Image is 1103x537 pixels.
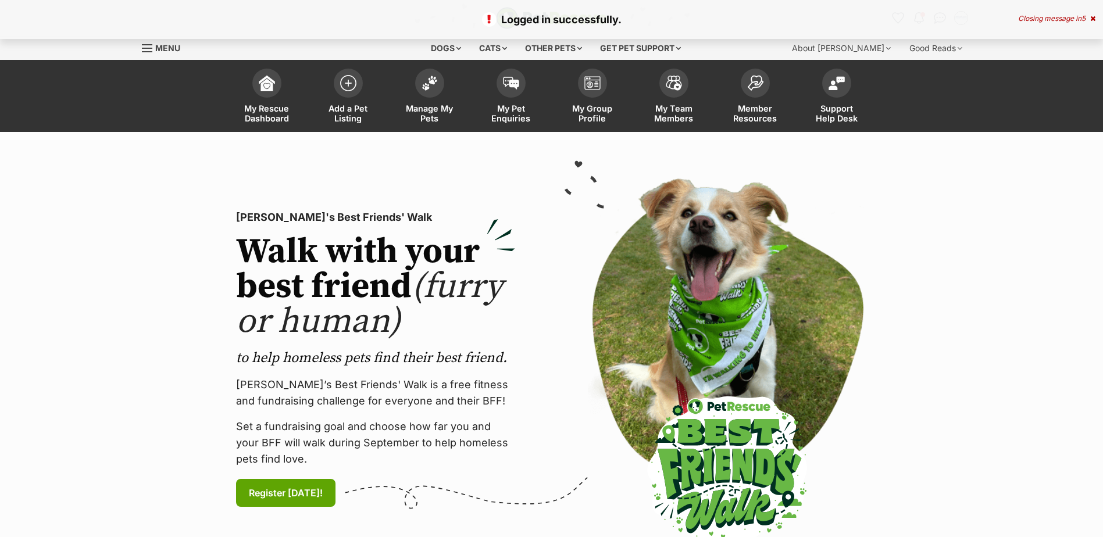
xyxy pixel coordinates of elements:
[633,63,715,132] a: My Team Members
[340,75,356,91] img: add-pet-listing-icon-0afa8454b4691262ce3f59096e99ab1cd57d4a30225e0717b998d2c9b9846f56.svg
[584,76,601,90] img: group-profile-icon-3fa3cf56718a62981997c0bc7e787c4b2cf8bcc04b72c1350f741eb67cf2f40e.svg
[552,63,633,132] a: My Group Profile
[796,63,877,132] a: Support Help Desk
[142,37,188,58] a: Menu
[666,76,682,91] img: team-members-icon-5396bd8760b3fe7c0b43da4ab00e1e3bb1a5d9ba89233759b79545d2d3fc5d0d.svg
[423,37,469,60] div: Dogs
[259,75,275,91] img: dashboard-icon-eb2f2d2d3e046f16d808141f083e7271f6b2e854fb5c12c21221c1fb7104beca.svg
[241,103,293,123] span: My Rescue Dashboard
[829,76,845,90] img: help-desk-icon-fdf02630f3aa405de69fd3d07c3f3aa587a6932b1a1747fa1d2bba05be0121f9.svg
[236,479,335,507] a: Register [DATE]!
[566,103,619,123] span: My Group Profile
[592,37,689,60] div: Get pet support
[236,377,515,409] p: [PERSON_NAME]’s Best Friends' Walk is a free fitness and fundraising challenge for everyone and t...
[901,37,970,60] div: Good Reads
[811,103,863,123] span: Support Help Desk
[308,63,389,132] a: Add a Pet Listing
[422,76,438,91] img: manage-my-pets-icon-02211641906a0b7f246fdf0571729dbe1e7629f14944591b6c1af311fb30b64b.svg
[236,349,515,367] p: to help homeless pets find their best friend.
[249,486,323,500] span: Register [DATE]!
[236,235,515,339] h2: Walk with your best friend
[236,209,515,225] p: [PERSON_NAME]'s Best Friends' Walk
[485,103,537,123] span: My Pet Enquiries
[729,103,781,123] span: Member Resources
[322,103,374,123] span: Add a Pet Listing
[404,103,456,123] span: Manage My Pets
[715,63,796,132] a: Member Resources
[236,265,503,343] span: (furry or human)
[784,37,899,60] div: About [PERSON_NAME]
[226,63,308,132] a: My Rescue Dashboard
[155,43,180,53] span: Menu
[517,37,590,60] div: Other pets
[470,63,552,132] a: My Pet Enquiries
[747,75,763,91] img: member-resources-icon-8e73f808a243e03378d46382f2149f9095a855e16c252ad45f914b54edf8863c.svg
[648,103,700,123] span: My Team Members
[471,37,515,60] div: Cats
[236,418,515,467] p: Set a fundraising goal and choose how far you and your BFF will walk during September to help hom...
[503,77,519,90] img: pet-enquiries-icon-7e3ad2cf08bfb03b45e93fb7055b45f3efa6380592205ae92323e6603595dc1f.svg
[389,63,470,132] a: Manage My Pets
